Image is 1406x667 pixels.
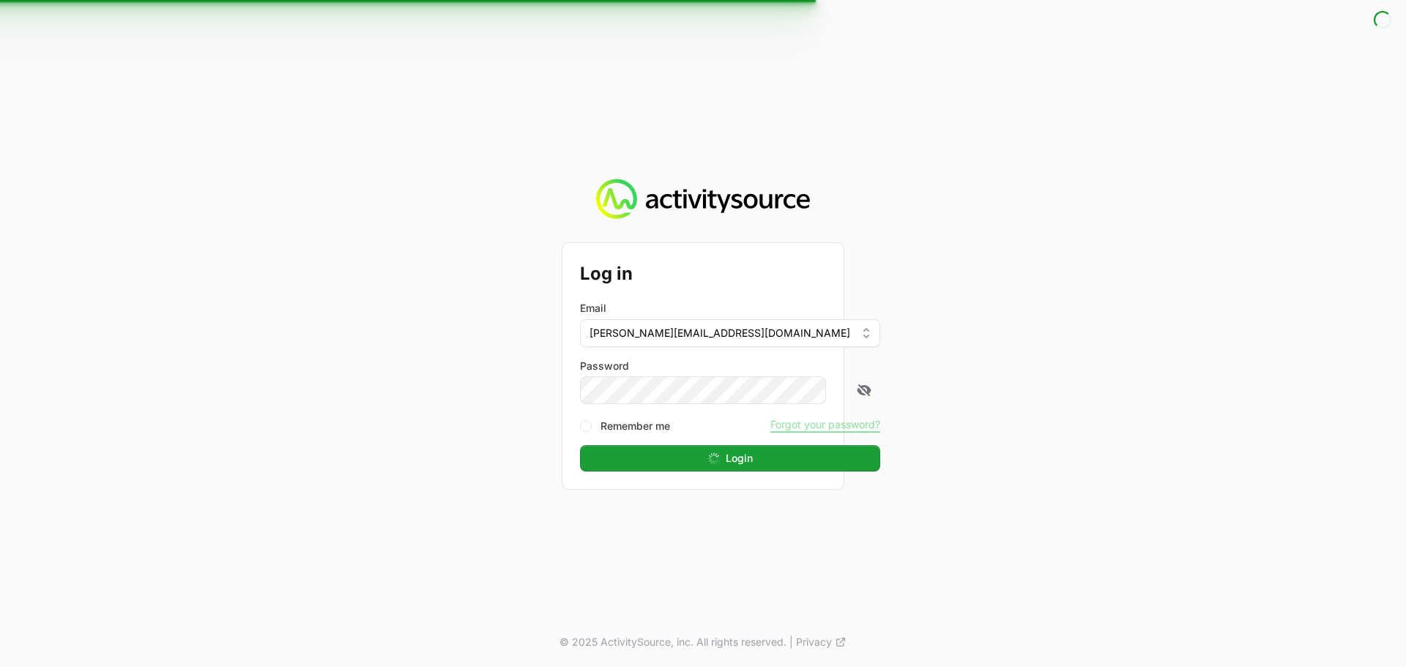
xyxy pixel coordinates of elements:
[589,326,850,340] span: [PERSON_NAME][EMAIL_ADDRESS][DOMAIN_NAME]
[726,450,753,467] span: Login
[596,179,809,220] img: Activity Source
[580,261,880,287] h2: Log in
[580,359,880,373] label: Password
[789,635,793,649] span: |
[580,445,880,472] button: Login
[559,635,786,649] p: © 2025 ActivitySource, inc. All rights reserved.
[796,635,847,649] a: Privacy
[580,319,880,347] button: [PERSON_NAME][EMAIL_ADDRESS][DOMAIN_NAME]
[600,419,670,433] label: Remember me
[580,301,606,316] label: Email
